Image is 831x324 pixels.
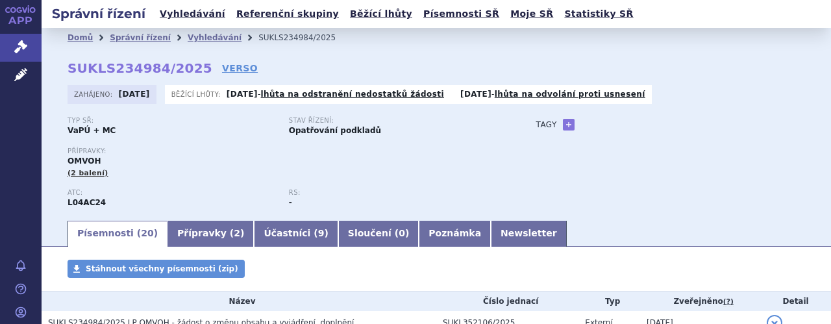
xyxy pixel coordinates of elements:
span: 0 [399,228,405,238]
a: Stáhnout všechny písemnosti (zip) [68,260,245,278]
a: Přípravky (2) [167,221,254,247]
strong: VaPÚ + MC [68,126,116,135]
a: + [563,119,575,131]
span: (2 balení) [68,169,108,177]
p: RS: [289,189,497,197]
a: Sloučení (0) [338,221,419,247]
span: 9 [318,228,325,238]
th: Číslo jednací [436,292,578,311]
strong: [DATE] [227,90,258,99]
a: Běžící lhůty [346,5,416,23]
a: lhůta na odvolání proti usnesení [495,90,645,99]
span: OMVOH [68,156,101,166]
a: Písemnosti SŘ [419,5,503,23]
span: Běžící lhůty: [171,89,223,99]
span: Zahájeno: [74,89,115,99]
li: SUKLS234984/2025 [258,28,353,47]
a: Referenční skupiny [232,5,343,23]
th: Název [42,292,436,311]
a: Statistiky SŘ [560,5,637,23]
th: Typ [578,292,640,311]
h2: Správní řízení [42,5,156,23]
p: - [460,89,645,99]
strong: [DATE] [119,90,150,99]
p: ATC: [68,189,276,197]
strong: - [289,198,292,207]
a: Moje SŘ [506,5,557,23]
th: Zveřejněno [640,292,760,311]
strong: SUKLS234984/2025 [68,60,212,76]
th: Detail [760,292,831,311]
a: Účastníci (9) [254,221,338,247]
a: VERSO [222,62,258,75]
p: Přípravky: [68,147,510,155]
a: Správní řízení [110,33,171,42]
p: Typ SŘ: [68,117,276,125]
a: Písemnosti (20) [68,221,167,247]
h3: Tagy [536,117,557,132]
a: Poznámka [419,221,491,247]
strong: [DATE] [460,90,491,99]
a: Vyhledávání [188,33,242,42]
a: Domů [68,33,93,42]
span: Stáhnout všechny písemnosti (zip) [86,264,238,273]
strong: MIRIKIZUMAB [68,198,106,207]
abbr: (?) [723,297,734,306]
a: Newsletter [491,221,567,247]
p: Stav řízení: [289,117,497,125]
span: 2 [234,228,240,238]
strong: Opatřování podkladů [289,126,381,135]
span: 20 [141,228,153,238]
p: - [227,89,444,99]
a: lhůta na odstranění nedostatků žádosti [261,90,444,99]
a: Vyhledávání [156,5,229,23]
